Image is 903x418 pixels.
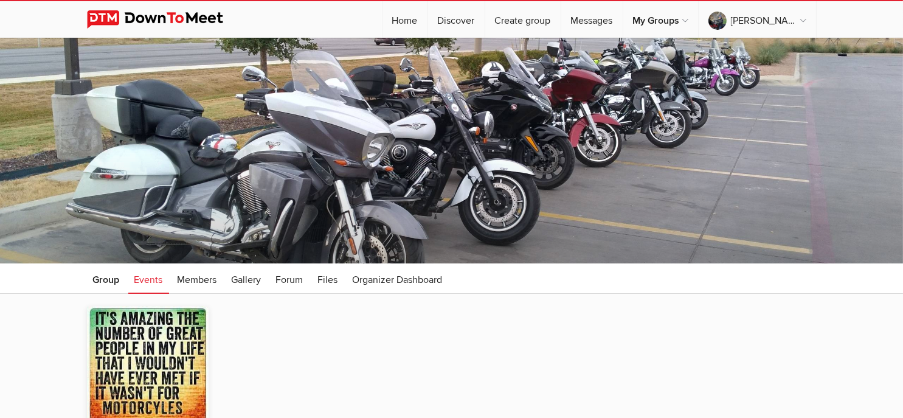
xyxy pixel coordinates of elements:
a: Organizer Dashboard [347,263,449,294]
span: Files [318,274,338,286]
a: Group [87,263,126,294]
span: Gallery [232,274,261,286]
a: Files [312,263,344,294]
a: Home [382,1,427,38]
a: Forum [270,263,310,294]
a: Discover [428,1,485,38]
a: Gallery [226,263,268,294]
span: Events [134,274,163,286]
a: Members [171,263,223,294]
span: Members [178,274,217,286]
a: Messages [561,1,623,38]
span: Group [93,274,120,286]
span: Forum [276,274,303,286]
a: My Groups [623,1,698,38]
a: Create group [485,1,561,38]
a: [PERSON_NAME] [699,1,816,38]
a: Events [128,263,169,294]
img: DownToMeet [87,10,242,29]
span: Organizer Dashboard [353,274,443,286]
